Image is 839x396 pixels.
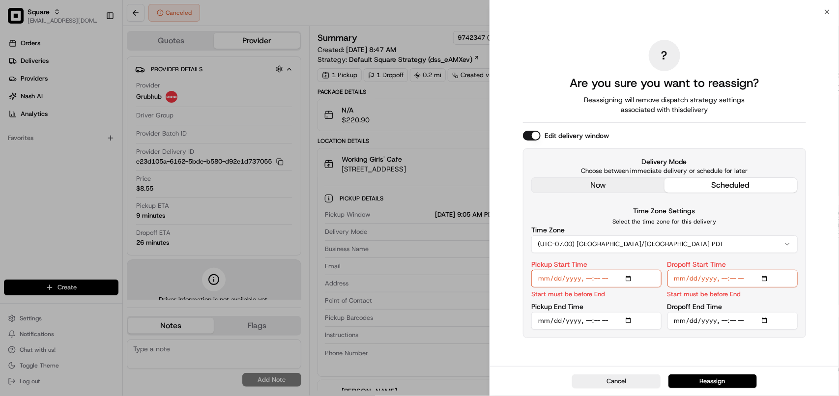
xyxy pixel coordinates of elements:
[572,374,661,388] button: Cancel
[10,10,29,29] img: Nash
[570,95,759,114] span: Reassigning will remove dispatch strategy settings associated with this delivery
[634,206,695,215] label: Time Zone Settings
[6,139,79,156] a: 📗Knowledge Base
[531,226,565,233] label: Time Zone
[667,289,741,299] p: Start must be before End
[545,131,609,141] label: Edit delivery window
[10,143,18,151] div: 📗
[667,261,726,268] label: Dropoff Start Time
[531,261,587,268] label: Pickup Start Time
[98,167,119,174] span: Pylon
[79,139,162,156] a: 💻API Documentation
[531,218,798,226] p: Select the time zone for this delivery
[10,39,179,55] p: Welcome 👋
[33,104,124,112] div: We're available if you need us!
[26,63,162,74] input: Clear
[10,94,28,112] img: 1736555255976-a54dd68f-1ca7-489b-9aae-adbdc363a1c4
[531,289,605,299] p: Start must be before End
[531,303,583,310] label: Pickup End Time
[665,178,797,193] button: scheduled
[531,157,798,167] label: Delivery Mode
[649,40,680,71] div: ?
[167,97,179,109] button: Start new chat
[93,142,158,152] span: API Documentation
[69,166,119,174] a: Powered byPylon
[20,142,75,152] span: Knowledge Base
[33,94,161,104] div: Start new chat
[83,143,91,151] div: 💻
[532,178,665,193] button: now
[570,75,759,91] h2: Are you sure you want to reassign?
[668,374,757,388] button: Reassign
[531,167,798,175] p: Choose between immediate delivery or schedule for later
[667,303,723,310] label: Dropoff End Time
